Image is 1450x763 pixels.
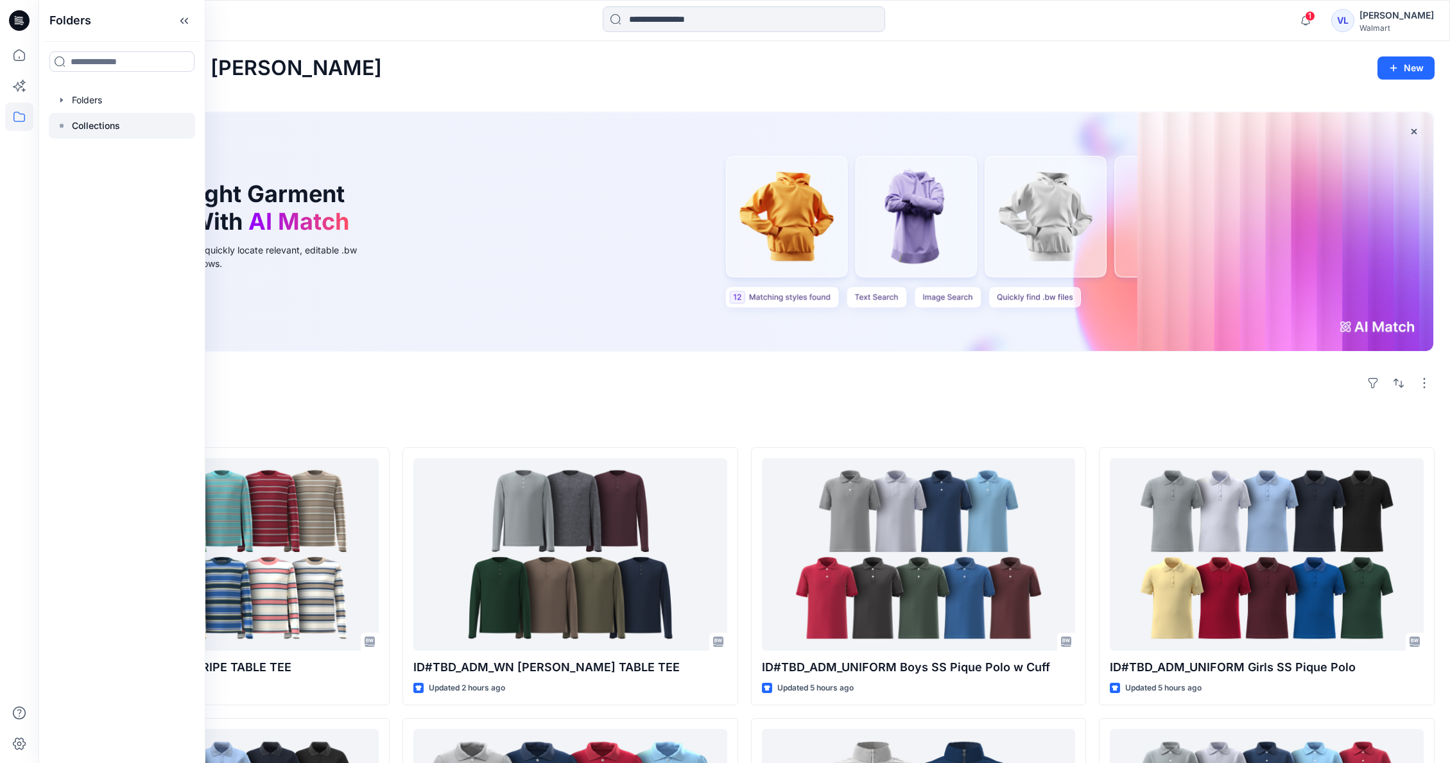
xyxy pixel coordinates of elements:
p: Updated 5 hours ago [777,682,854,695]
h4: Styles [54,419,1435,434]
p: ID#TBD_ADM_UNIFORM Boys SS Pique Polo w Cuff [762,658,1076,676]
div: VL [1331,9,1354,32]
a: ID#TBD_ADM_WN LS HENLEY TABLE TEE [413,458,727,651]
p: Updated 5 hours ago [1125,682,1202,695]
h2: Welcome back, [PERSON_NAME] [54,56,382,80]
p: Collections [72,118,120,133]
div: Walmart [1359,23,1434,33]
p: ID#TBD_ADM_WN LS STRIPE TABLE TEE [65,658,379,676]
span: 1 [1305,11,1315,21]
button: New [1377,56,1435,80]
p: ID#TBD_ADM_UNIFORM Girls SS Pique Polo [1110,658,1424,676]
div: [PERSON_NAME] [1359,8,1434,23]
span: AI Match [248,207,349,236]
a: ID#TBD_ADM_UNIFORM Girls SS Pique Polo [1110,458,1424,651]
p: Updated 2 hours ago [429,682,505,695]
h1: Find the Right Garment Instantly With [86,180,356,236]
a: ID#TBD_ADM_WN LS STRIPE TABLE TEE [65,458,379,651]
a: ID#TBD_ADM_UNIFORM Boys SS Pique Polo w Cuff [762,458,1076,651]
p: ID#TBD_ADM_WN [PERSON_NAME] TABLE TEE [413,658,727,676]
div: Use text or image search to quickly locate relevant, editable .bw files for faster design workflows. [86,243,375,270]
